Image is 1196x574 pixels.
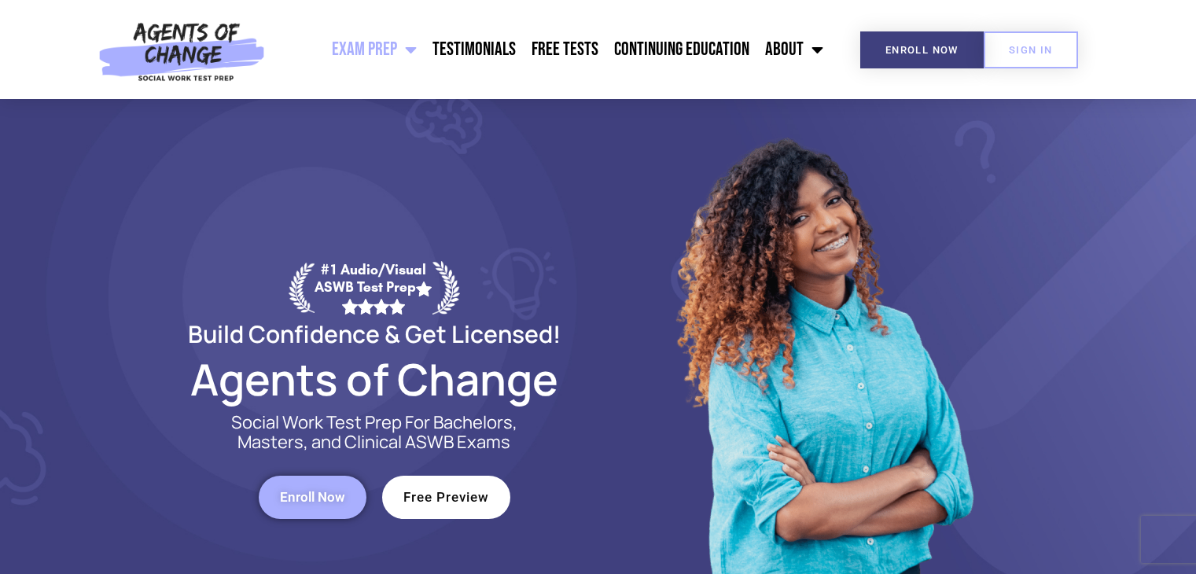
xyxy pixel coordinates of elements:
a: About [757,30,831,69]
nav: Menu [273,30,831,69]
p: Social Work Test Prep For Bachelors, Masters, and Clinical ASWB Exams [213,413,535,452]
span: Enroll Now [280,491,345,504]
a: Free Preview [382,476,510,519]
span: SIGN IN [1009,45,1053,55]
a: Testimonials [425,30,524,69]
a: SIGN IN [984,31,1078,68]
span: Enroll Now [885,45,959,55]
div: #1 Audio/Visual ASWB Test Prep [315,261,432,314]
a: Free Tests [524,30,606,69]
a: Continuing Education [606,30,757,69]
span: Free Preview [403,491,489,504]
h2: Build Confidence & Get Licensed! [150,322,598,345]
h2: Agents of Change [150,361,598,397]
a: Exam Prep [324,30,425,69]
a: Enroll Now [860,31,984,68]
a: Enroll Now [259,476,366,519]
